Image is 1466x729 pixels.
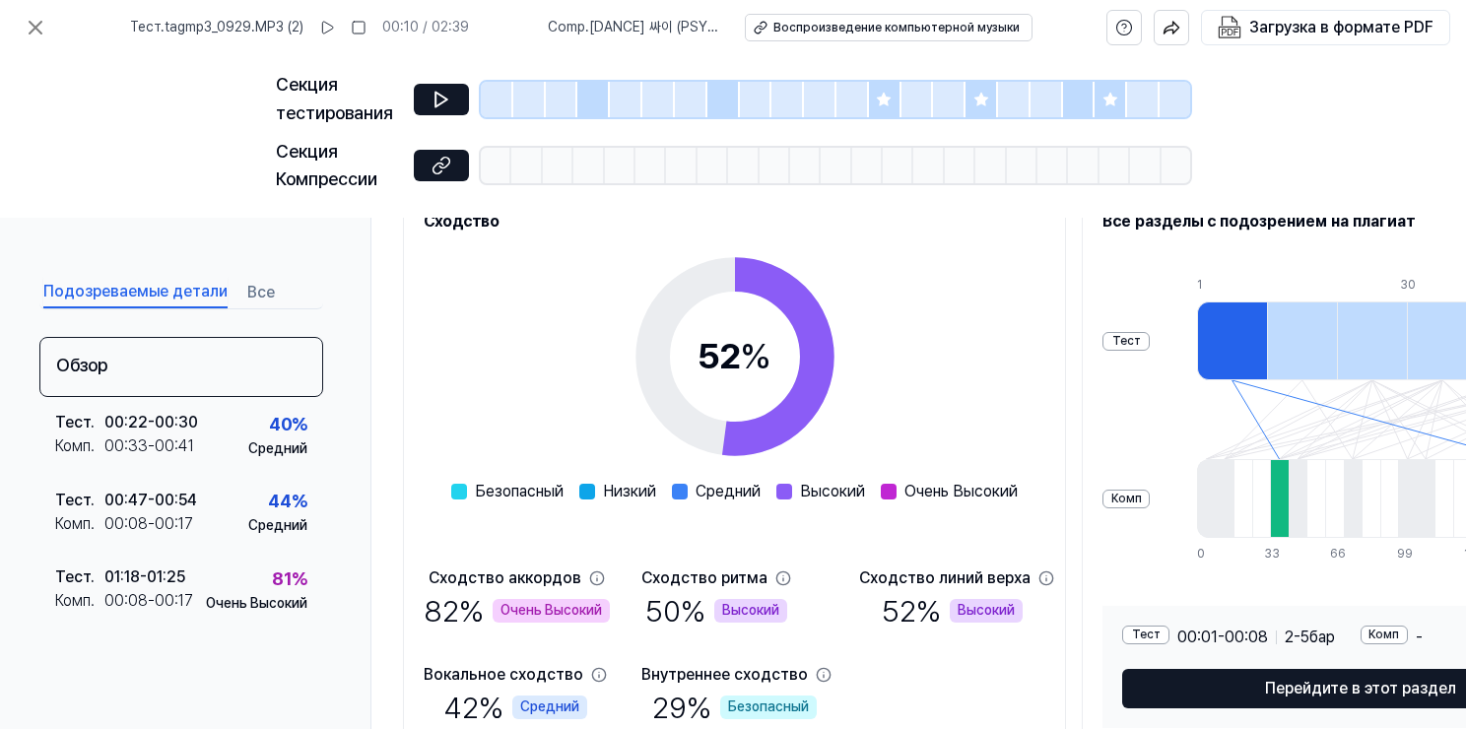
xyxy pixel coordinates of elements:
ya-tr-span: Подозреваемые детали [43,280,228,303]
div: 44 % [268,488,307,516]
img: Поделиться [1163,19,1180,36]
ya-tr-span: Тест [1132,627,1161,643]
ya-tr-span: Перейдите в этот раздел [1265,677,1456,700]
ya-tr-span: 2 [1285,628,1294,646]
ya-tr-span: Сходство ритма [641,568,767,587]
div: 00:08 - 00:17 [104,512,193,536]
div: Комп . [55,512,104,536]
div: Средний [248,516,307,536]
span: Очень Высокий [904,480,1018,503]
div: 66 [1330,546,1349,563]
div: 99 [1397,546,1416,563]
ya-tr-span: Воспроизведение компьютерной музыки [773,21,1020,34]
div: 52 % [882,590,1023,631]
div: 01:18 - 01:25 [104,565,185,589]
ya-tr-span: Высокий [722,601,779,621]
ya-tr-span: Комп [1368,627,1399,643]
ya-tr-span: 5 [1300,628,1309,646]
ya-tr-span: . [161,19,165,34]
ya-tr-span: Низкий [603,482,656,500]
span: 00:01 - 00:08 [1177,626,1268,649]
div: 0 [1197,546,1216,563]
ya-tr-span: . [91,436,95,455]
ya-tr-span: Обзор [56,355,107,375]
div: Загрузка в формате PDF [1249,15,1433,40]
ya-tr-span: Комп [55,436,91,455]
div: Тест . [55,489,104,512]
ya-tr-span: . [91,413,95,431]
ya-tr-span: Все разделы с подозрением на плагиат [1102,212,1415,231]
ya-tr-span: Высокий [958,601,1015,621]
div: 00:08 - 00:17 [104,589,193,613]
ya-tr-span: Comp [548,19,585,34]
div: 00:10 / 02:39 [382,18,469,37]
img: Загрузка в формате PDF [1218,16,1241,39]
ya-tr-span: Секция тестирования [276,74,393,123]
div: Очень Высокий [493,599,610,623]
button: Загрузка в формате PDF [1214,11,1437,44]
div: 29 % [652,687,817,728]
ya-tr-span: Тест [1112,333,1141,350]
div: 42 % [443,687,587,728]
div: 1 [1197,277,1267,294]
ya-tr-span: Сходство линий верха [859,568,1031,587]
ya-tr-span: Внутреннее сходство [641,665,808,684]
ya-tr-span: Безопасный [475,482,564,500]
div: 33 [1264,546,1283,563]
div: 00:33 - 00:41 [104,434,194,458]
div: 82 % [424,590,610,631]
ya-tr-span: Сходство [424,212,500,231]
ya-tr-span: . [585,19,589,34]
ya-tr-span: Все [247,281,275,304]
button: Воспроизведение компьютерной музыки [745,14,1033,41]
ya-tr-span: Комп [1111,491,1142,507]
ya-tr-span: - [1294,628,1300,646]
ya-tr-span: Очень Высокий [206,595,307,611]
button: help [1106,10,1142,45]
div: 50 % [645,590,787,631]
ya-tr-span: бар [1309,628,1335,646]
ya-tr-span: Тест [55,413,91,431]
ya-tr-span: Безопасный [728,697,809,717]
div: Комп . [55,589,104,613]
span: % [740,335,771,377]
div: 40 % [269,411,307,439]
ya-tr-span: [DANCE] 싸이 (PSY) — 챔피언 [548,19,718,54]
ya-tr-span: Высокий [800,482,865,500]
div: Средний [512,696,587,719]
ya-tr-span: tagmp3_0929.MP3 (2) [165,19,303,34]
div: 00:22 - 00:30 [104,411,198,434]
ya-tr-span: Вокальное сходство [424,665,583,684]
ya-tr-span: Сходство аккордов [429,568,581,587]
svg: help [1115,18,1133,37]
div: 52 [698,330,771,383]
div: 81 % [272,565,307,594]
ya-tr-span: Тест [130,19,161,34]
ya-tr-span: Секция Компрессии [276,141,377,190]
div: 00:47 - 00:54 [104,489,197,512]
div: Тест . [55,565,104,589]
span: Средний [696,480,761,503]
ya-tr-span: Средний [248,440,307,456]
